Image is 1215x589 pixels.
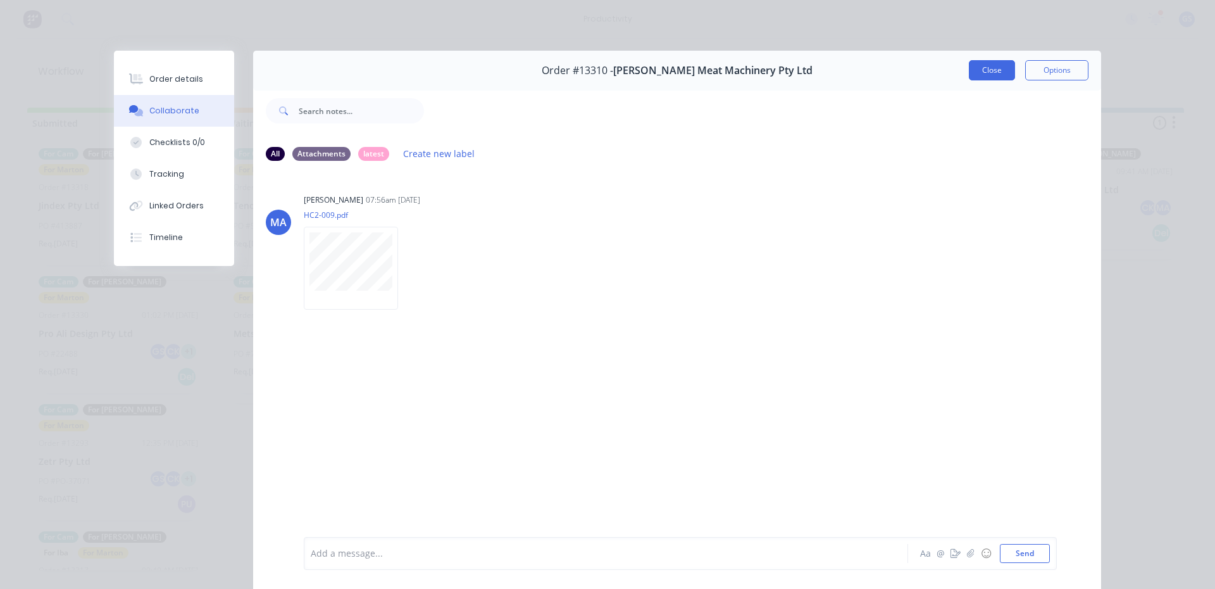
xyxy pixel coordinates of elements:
[149,168,184,180] div: Tracking
[358,147,389,161] div: latest
[304,210,411,220] p: HC2-009.pdf
[114,127,234,158] button: Checklists 0/0
[304,194,363,206] div: [PERSON_NAME]
[149,73,203,85] div: Order details
[366,194,420,206] div: 07:56am [DATE]
[1000,544,1050,563] button: Send
[969,60,1015,80] button: Close
[978,546,994,561] button: ☺
[270,215,287,230] div: MA
[542,65,613,77] span: Order #13310 -
[613,65,813,77] span: [PERSON_NAME] Meat Machinery Pty Ltd
[114,95,234,127] button: Collaborate
[114,63,234,95] button: Order details
[149,200,204,212] div: Linked Orders
[1025,60,1088,80] button: Options
[149,105,199,117] div: Collaborate
[933,546,948,561] button: @
[149,232,183,243] div: Timeline
[299,98,424,123] input: Search notes...
[114,222,234,253] button: Timeline
[397,145,482,162] button: Create new label
[149,137,205,148] div: Checklists 0/0
[918,546,933,561] button: Aa
[266,147,285,161] div: All
[114,190,234,222] button: Linked Orders
[292,147,351,161] div: Attachments
[114,158,234,190] button: Tracking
